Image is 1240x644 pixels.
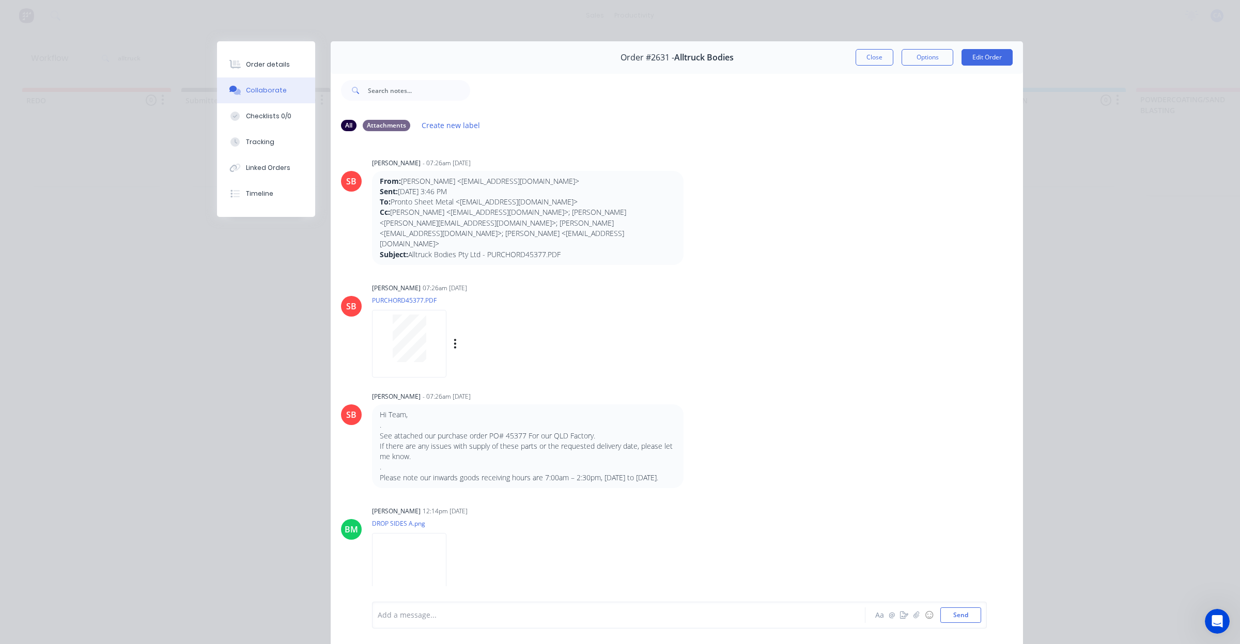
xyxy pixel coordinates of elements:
p: See attached our purchase order PO# 45377 For our QLD Factory. [380,431,676,441]
button: Checklists 0/0 [217,103,315,129]
button: Collaborate [217,77,315,103]
div: [PERSON_NAME] [372,392,421,401]
div: Collaborate [246,86,287,95]
strong: Subject: [380,249,408,259]
button: Timeline [217,181,315,207]
div: Timeline [246,189,273,198]
strong: From: [380,176,401,186]
p: PURCHORD45377.PDF [372,296,562,305]
div: 12:14pm [DATE] [423,507,468,516]
p: DROP SIDES A.png [372,519,457,528]
div: Checklists 0/0 [246,112,291,121]
div: [PERSON_NAME] [372,159,421,168]
p: . [380,420,676,430]
iframe: Intercom live chat [1205,609,1230,634]
p: If there are any issues with supply of these parts or the requested delivery date, please let me ... [380,441,676,462]
p: . [380,462,676,472]
div: All [341,120,357,131]
p: Please note our inwards goods receiving hours are 7:00am – 2:30pm, [DATE] to [DATE]. [380,473,676,483]
button: @ [886,609,898,621]
button: Tracking [217,129,315,155]
button: Aa [873,609,886,621]
p: Hi Team, [380,410,676,420]
div: SB [346,409,357,421]
strong: To: [380,197,391,207]
div: - 07:26am [DATE] [423,392,471,401]
button: Send [940,607,981,623]
div: - 07:26am [DATE] [423,159,471,168]
strong: Cc: [380,207,390,217]
div: 07:26am [DATE] [423,284,467,293]
button: Create new label [416,118,486,132]
button: ☺ [923,609,935,621]
div: Attachments [363,120,410,131]
div: [PERSON_NAME] [372,284,421,293]
div: SB [346,175,357,187]
div: [PERSON_NAME] [372,507,421,516]
button: Order details [217,52,315,77]
div: Linked Orders [246,163,290,172]
button: Options [902,49,953,66]
div: Tracking [246,137,274,147]
div: Order details [246,60,290,69]
button: Close [856,49,893,66]
div: BM [345,523,358,536]
button: Linked Orders [217,155,315,181]
span: Alltruck Bodies [674,53,734,62]
input: Search notes... [368,80,470,101]
div: SB [346,300,357,312]
span: Order #2631 - [621,53,674,62]
button: Edit Order [962,49,1013,66]
strong: Sent: [380,186,398,196]
p: [PERSON_NAME] <[EMAIL_ADDRESS][DOMAIN_NAME]> [DATE] 3:46 PM Pronto Sheet Metal <[EMAIL_ADDRESS][D... [380,176,676,260]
